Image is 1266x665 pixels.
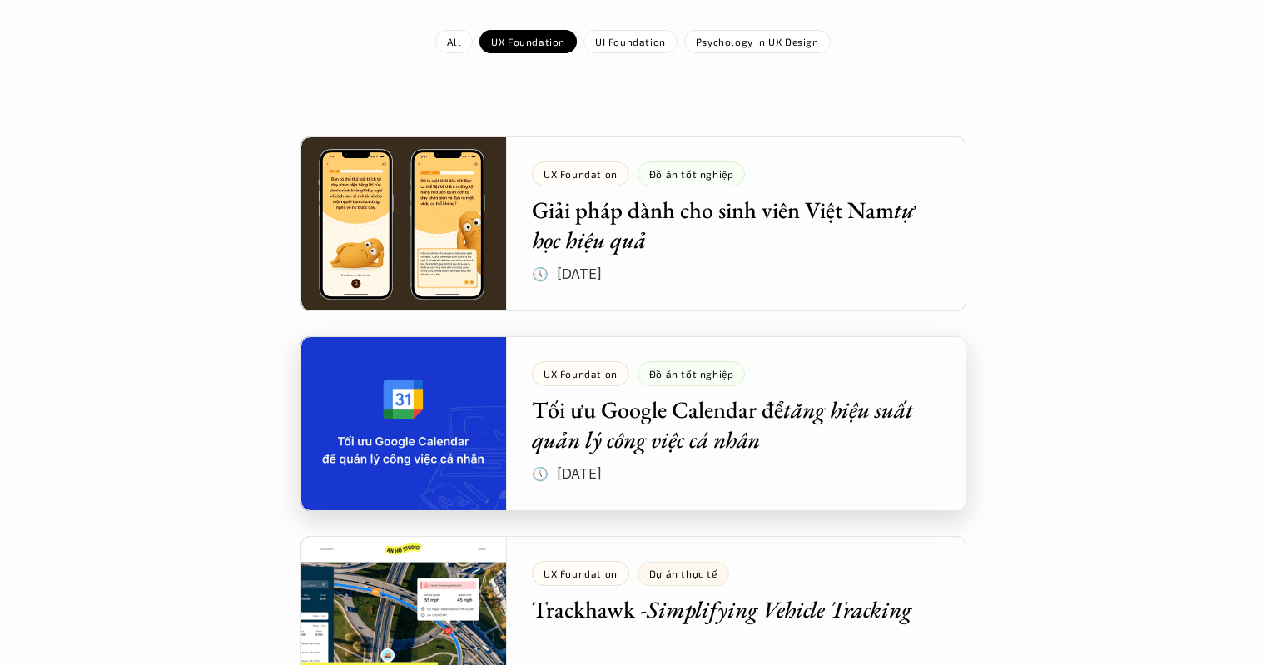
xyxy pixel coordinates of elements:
p: All [447,36,461,47]
a: Tối ưu Google Calendar đểtăng hiệu suất quản lý công việc cá nhân🕔 [DATE] [300,336,966,511]
a: All [435,30,473,53]
a: Giải pháp dành cho sinh viên Việt Namtự học hiệu quả🕔 [DATE] [300,136,966,311]
p: Psychology in UX Design [696,36,819,47]
p: UI Foundation [595,36,666,47]
p: UX Foundation [491,36,565,47]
